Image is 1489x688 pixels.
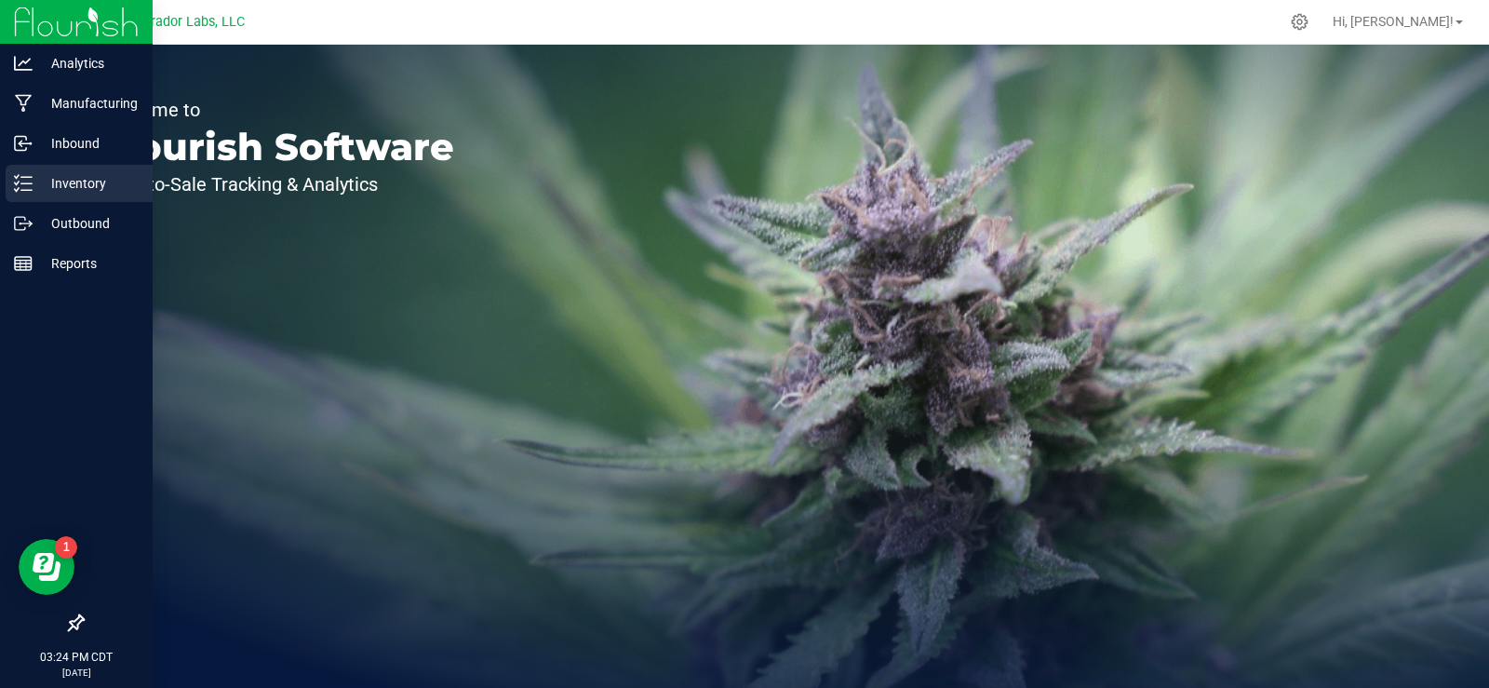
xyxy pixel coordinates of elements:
p: Welcome to [101,101,454,119]
inline-svg: Outbound [14,214,33,233]
inline-svg: Inventory [14,174,33,193]
inline-svg: Inbound [14,134,33,153]
p: Seed-to-Sale Tracking & Analytics [101,175,454,194]
p: Manufacturing [33,92,144,115]
p: Flourish Software [101,128,454,166]
p: Analytics [33,52,144,74]
span: Hi, [PERSON_NAME]! [1333,14,1454,29]
p: Inventory [33,172,144,195]
p: [DATE] [8,666,144,680]
span: Curador Labs, LLC [135,14,245,30]
p: 03:24 PM CDT [8,649,144,666]
inline-svg: Manufacturing [14,94,33,113]
inline-svg: Analytics [14,54,33,73]
inline-svg: Reports [14,254,33,273]
p: Reports [33,252,144,275]
iframe: Resource center [19,539,74,595]
p: Inbound [33,132,144,155]
p: Outbound [33,212,144,235]
iframe: Resource center unread badge [55,536,77,559]
div: Manage settings [1288,13,1311,31]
